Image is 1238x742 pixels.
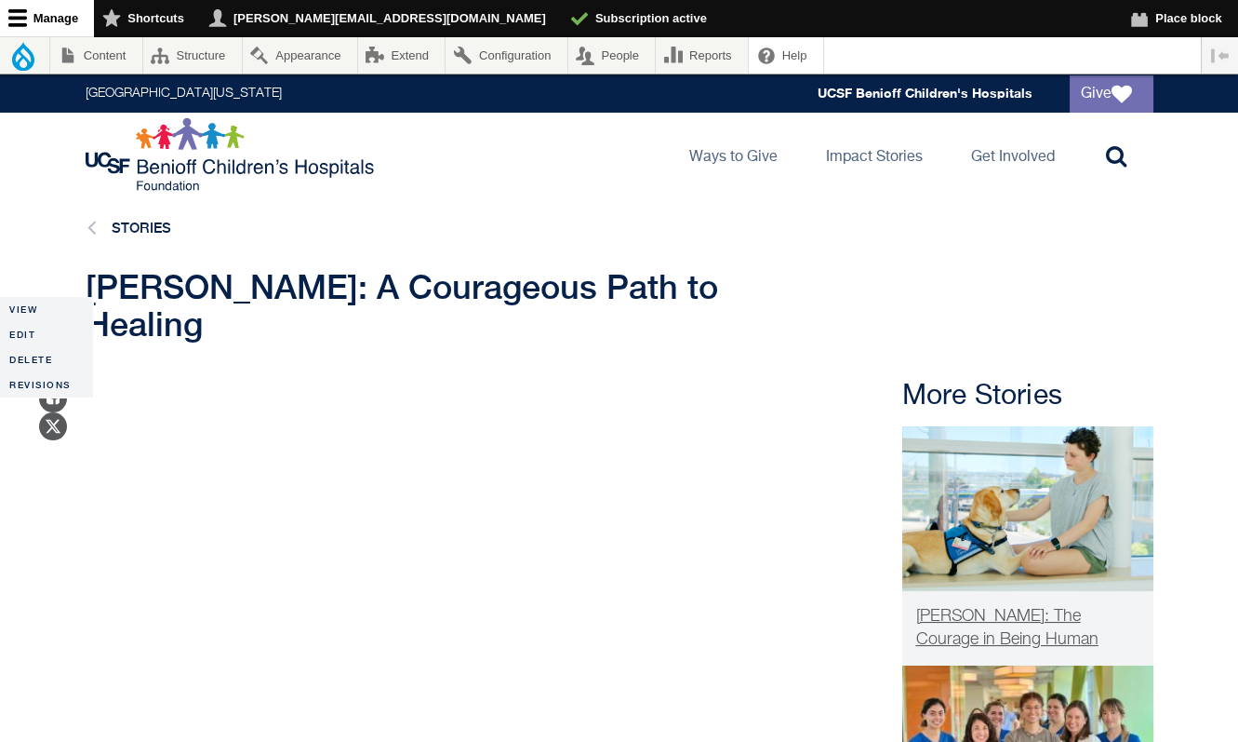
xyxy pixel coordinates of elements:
[656,37,748,74] a: Reports
[811,113,938,196] a: Impact Stories
[86,88,282,101] a: [GEOGRAPHIC_DATA][US_STATE]
[568,37,656,74] a: People
[50,37,142,74] a: Content
[902,426,1153,591] img: Elena, the Courage in Being Human
[86,117,379,192] img: Logo for UCSF Benioff Children's Hospitals Foundation
[1202,37,1238,74] button: Vertical orientation
[143,37,242,74] a: Structure
[916,608,1098,648] span: [PERSON_NAME]: The Courage in Being Human
[243,37,357,74] a: Appearance
[86,267,718,344] span: [PERSON_NAME]: A Courageous Path to Healing
[956,113,1070,196] a: Get Involved
[1070,75,1153,113] a: Give
[749,37,823,74] a: Help
[902,426,1153,666] a: Patient Care Elena, the Courage in Being Human [PERSON_NAME]: The Courage in Being Human
[112,220,171,236] a: Stories
[674,113,792,196] a: Ways to Give
[902,380,1153,413] h2: More Stories
[358,37,446,74] a: Extend
[818,86,1032,101] a: UCSF Benioff Children's Hospitals
[446,37,566,74] a: Configuration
